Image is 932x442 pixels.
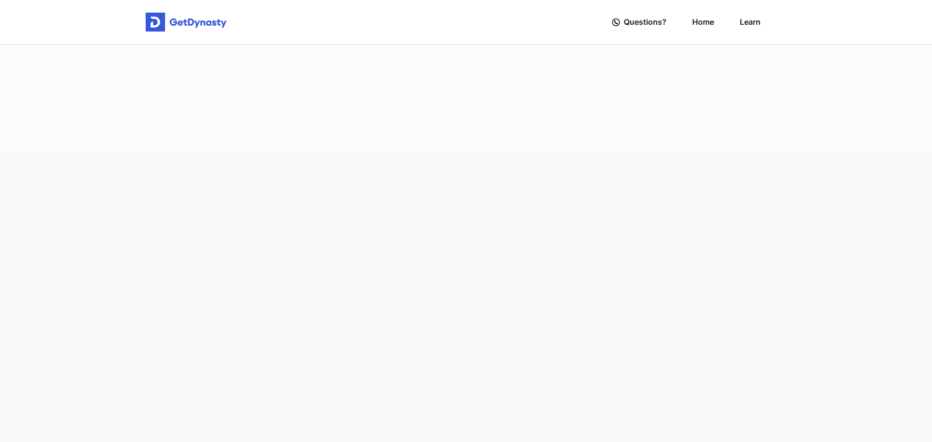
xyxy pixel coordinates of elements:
span: Questions? [624,13,666,31]
img: Get started for free with Dynasty Trust Company [146,13,227,32]
a: Learn [740,8,761,36]
a: Home [692,8,714,36]
a: Questions? [612,8,666,36]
